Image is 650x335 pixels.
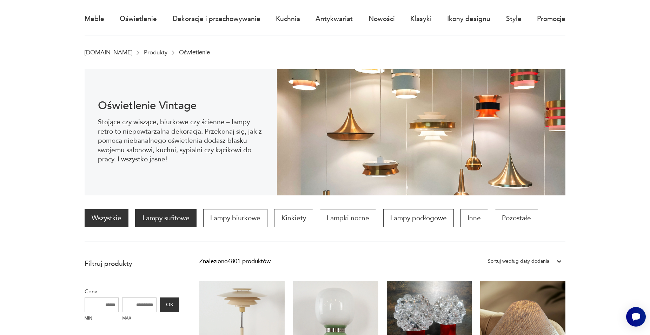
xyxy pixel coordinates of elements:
[98,118,263,164] p: Stojące czy wiszące, biurkowe czy ścienne – lampy retro to niepowtarzalna dekoracja. Przekonaj si...
[199,257,271,266] div: Znaleziono 4801 produktów
[160,297,179,312] button: OK
[179,50,210,56] p: Oświetlenie
[495,209,538,227] a: Pozostałe
[85,259,179,268] p: Filtruj produkty
[98,101,263,111] h1: Oświetlenie Vintage
[85,287,179,296] p: Cena
[316,3,353,35] a: Antykwariat
[383,209,454,227] a: Lampy podłogowe
[488,257,549,266] div: Sortuj według daty dodania
[85,209,128,227] a: Wszystkie
[537,3,565,35] a: Promocje
[410,3,432,35] a: Klasyki
[85,50,132,56] a: [DOMAIN_NAME]
[460,209,488,227] a: Inne
[85,312,119,325] label: MIN
[274,209,313,227] a: Kinkiety
[144,50,167,56] a: Produkty
[626,307,646,327] iframe: Smartsupp widget button
[447,3,490,35] a: Ikony designu
[120,3,157,35] a: Oświetlenie
[276,3,300,35] a: Kuchnia
[135,209,196,227] a: Lampy sufitowe
[320,209,376,227] a: Lampki nocne
[506,3,522,35] a: Style
[277,69,565,195] img: Oświetlenie
[203,209,267,227] a: Lampy biurkowe
[369,3,395,35] a: Nowości
[173,3,260,35] a: Dekoracje i przechowywanie
[122,312,157,325] label: MAX
[85,3,104,35] a: Meble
